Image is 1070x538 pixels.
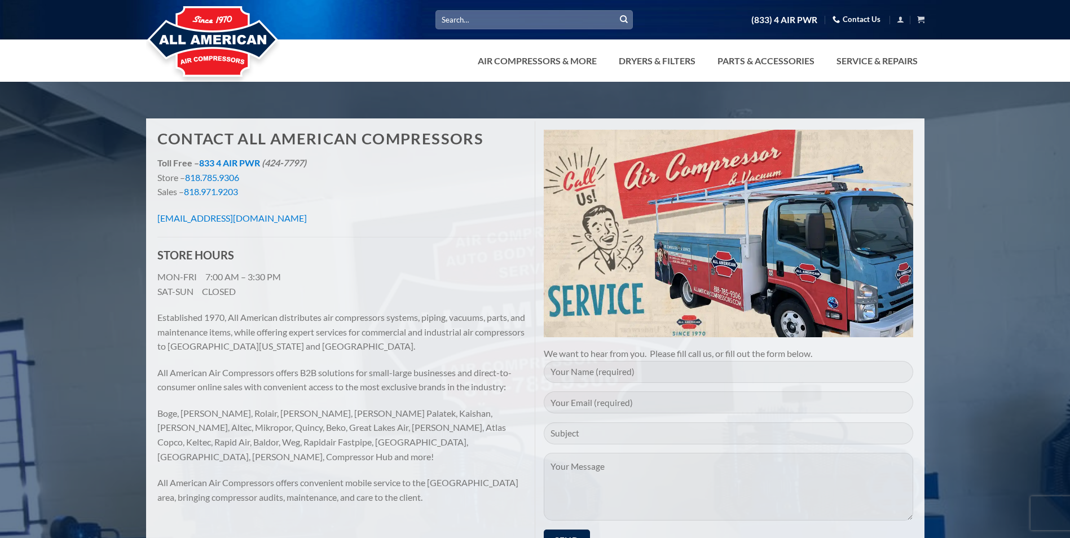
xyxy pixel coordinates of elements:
[615,11,632,28] button: Submit
[471,50,604,72] a: Air Compressors & More
[157,157,306,168] strong: Toll Free –
[157,156,527,199] p: Store – Sales –
[262,157,306,168] em: (424-7797)
[157,365,527,394] p: All American Air Compressors offers B2B solutions for small-large businesses and direct-to-consum...
[185,172,239,183] a: 818.785.9306
[544,130,913,337] img: Air Compressor Service
[830,50,924,72] a: Service & Repairs
[157,130,527,148] h1: Contact All American Compressors
[544,361,913,383] input: Your Name (required)
[711,50,821,72] a: Parts & Accessories
[157,406,527,464] p: Boge, [PERSON_NAME], Rolair, [PERSON_NAME], [PERSON_NAME] Palatek, Kaishan, [PERSON_NAME], Altec,...
[544,346,913,361] p: We want to hear from you. Please fill call us, or fill out the form below.
[897,12,904,27] a: Login
[157,213,307,223] a: [EMAIL_ADDRESS][DOMAIN_NAME]
[544,422,913,444] input: Subject
[157,270,527,298] p: MON-FRI 7:00 AM – 3:30 PM SAT-SUN CLOSED
[751,10,817,30] a: (833) 4 AIR PWR
[435,10,633,29] input: Search…
[833,11,880,28] a: Contact Us
[184,186,238,197] a: 818.971.9203
[157,310,527,354] p: Established 1970, All American distributes air compressors systems, piping, vacuums, parts, and m...
[612,50,702,72] a: Dryers & Filters
[199,157,260,168] a: 833 4 AIR PWR
[157,248,234,262] strong: STORE HOURS
[157,475,527,504] p: All American Air Compressors offers convenient mobile service to the [GEOGRAPHIC_DATA] area, brin...
[544,391,913,413] input: Your Email (required)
